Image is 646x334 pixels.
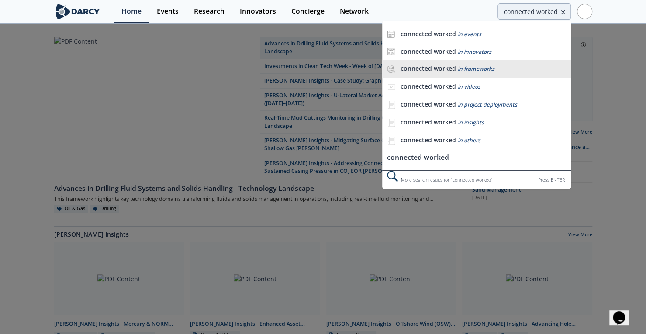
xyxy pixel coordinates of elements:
span: in frameworks [457,65,494,72]
b: connected worked [400,136,456,144]
span: in events [457,31,481,38]
div: Press ENTER [538,176,565,185]
img: Profile [577,4,592,19]
b: connected worked [400,100,456,108]
div: Research [194,8,225,15]
b: connected worked [400,47,456,55]
div: Concierge [291,8,325,15]
span: in videos [457,83,480,90]
b: connected worked [400,118,456,126]
div: Events [157,8,179,15]
b: connected worked [400,82,456,90]
span: in others [457,137,480,144]
div: Home [121,8,142,15]
div: Innovators [240,8,276,15]
li: connected worked [382,150,570,166]
img: icon [387,30,395,38]
img: icon [387,48,395,55]
img: logo-wide.svg [54,4,102,19]
span: in innovators [457,48,491,55]
span: in project deployments [457,101,517,108]
b: connected worked [400,30,456,38]
b: connected worked [400,64,456,72]
input: Advanced Search [497,3,571,20]
div: More search results for " connected worked " [382,170,570,189]
div: Network [340,8,369,15]
span: in insights [457,119,484,126]
iframe: chat widget [609,299,637,325]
